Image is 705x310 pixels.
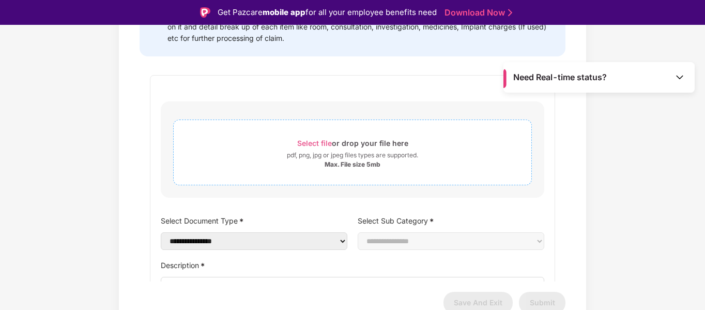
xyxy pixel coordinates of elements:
label: Select Document Type [161,213,347,228]
div: Get Pazcare for all your employee benefits need [218,6,437,19]
a: Download Now [445,7,509,18]
img: Logo [200,7,210,18]
div: Max. File size 5mb [325,160,380,169]
span: Select fileor drop your file herepdf, png, jpg or jpeg files types are supported.Max. File size 5mb [174,128,531,177]
span: Need Real-time status? [513,72,607,83]
div: pdf, png, jpg or jpeg files types are supported. [287,150,418,160]
strong: mobile app [263,7,305,17]
span: Submit [530,298,555,307]
span: Save And Exit [454,298,502,307]
label: Select Sub Category [358,213,544,228]
img: Toggle Icon [675,72,685,82]
label: Description [161,258,544,273]
div: or drop your file here [297,136,408,150]
img: Stroke [508,7,512,18]
span: Select file [297,139,332,147]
